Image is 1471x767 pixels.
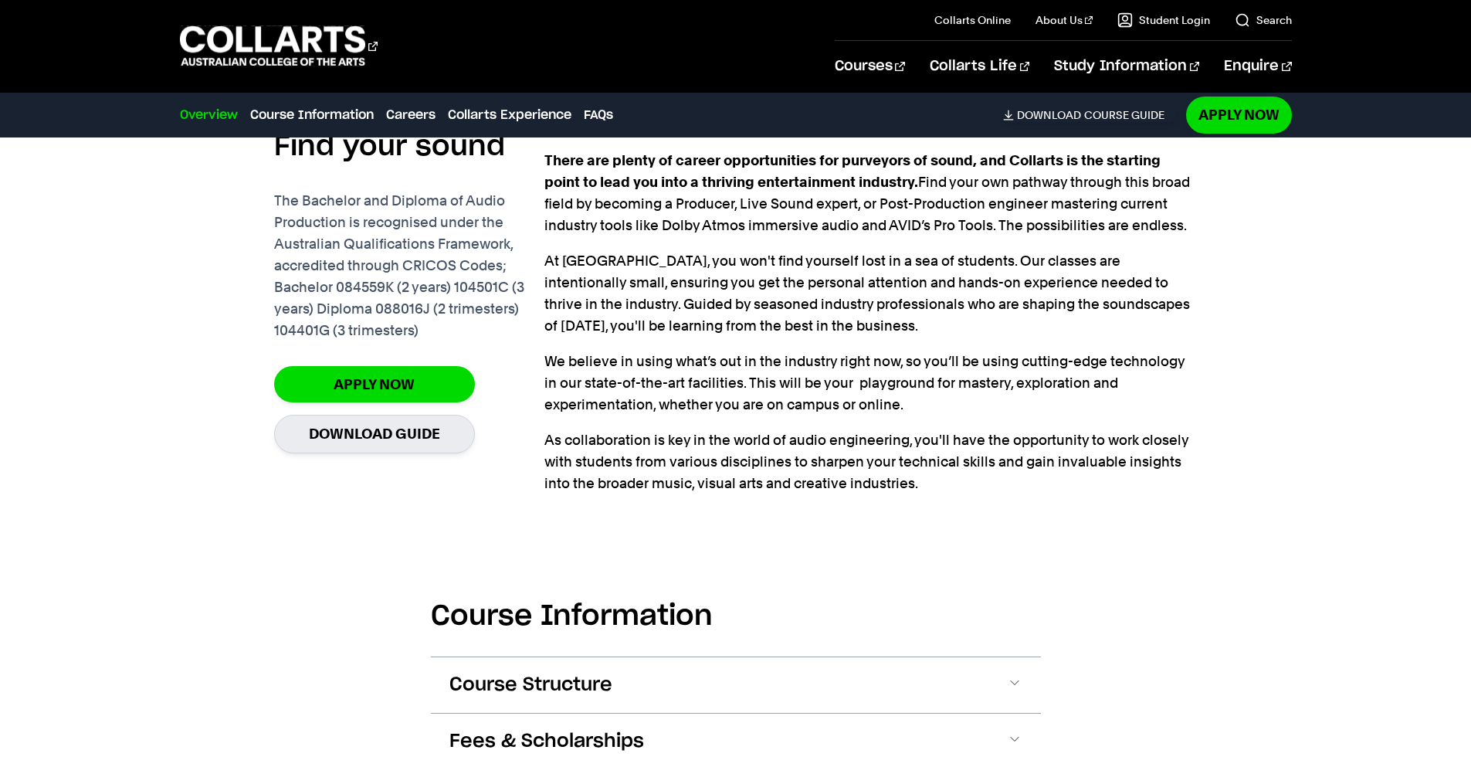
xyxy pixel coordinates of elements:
[1117,12,1210,28] a: Student Login
[274,190,544,341] p: The Bachelor and Diploma of Audio Production is recognised under the Australian Qualifications Fr...
[274,130,505,164] h2: Find your sound
[1186,97,1292,133] a: Apply Now
[544,429,1197,494] p: As collaboration is key in the world of audio engineering, you'll have the opportunity to work cl...
[180,24,378,68] div: Go to homepage
[1035,12,1093,28] a: About Us
[386,106,436,124] a: Careers
[274,415,475,453] a: Download Guide
[1224,41,1291,92] a: Enquire
[1054,41,1199,92] a: Study Information
[1017,108,1081,122] span: Download
[180,106,238,124] a: Overview
[934,12,1011,28] a: Collarts Online
[449,729,644,754] span: Fees & Scholarships
[835,41,905,92] a: Courses
[431,657,1041,713] button: Course Structure
[274,366,475,402] a: Apply Now
[1003,108,1177,122] a: DownloadCourse Guide
[544,250,1197,337] p: At [GEOGRAPHIC_DATA], you won't find yourself lost in a sea of students. Our classes are intentio...
[431,599,1041,633] h2: Course Information
[449,673,612,697] span: Course Structure
[930,41,1029,92] a: Collarts Life
[1235,12,1292,28] a: Search
[584,106,613,124] a: FAQs
[250,106,374,124] a: Course Information
[448,106,571,124] a: Collarts Experience
[544,150,1197,236] p: Find your own pathway through this broad field by becoming a Producer, Live Sound expert, or Post...
[544,152,1161,190] strong: There are plenty of career opportunities for purveyors of sound, and Collarts is the starting poi...
[544,351,1197,416] p: We believe in using what’s out in the industry right now, so you’ll be using cutting-edge technol...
